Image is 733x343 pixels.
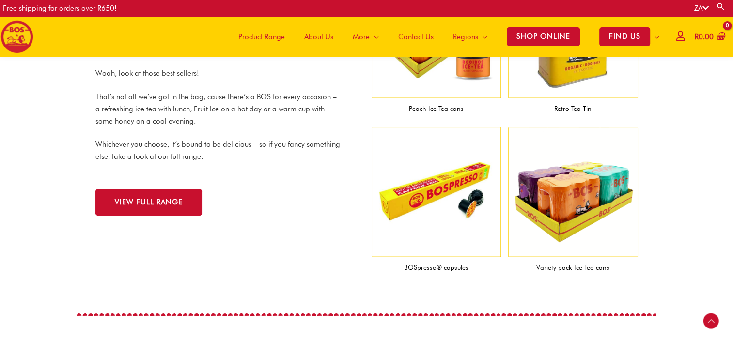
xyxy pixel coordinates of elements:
[497,16,590,57] a: SHOP ONLINE
[398,22,434,51] span: Contact Us
[95,189,202,216] a: VIEW FULL RANGE
[304,22,333,51] span: About Us
[115,199,183,206] span: VIEW FULL RANGE
[695,32,699,41] span: R
[716,2,726,11] a: Search button
[372,127,501,257] img: bospresso® capsules
[507,27,580,46] span: SHOP ONLINE
[353,22,370,51] span: More
[694,4,709,13] a: ZA
[295,16,343,57] a: About Us
[95,67,343,79] p: Wooh, look at those best sellers!
[95,91,343,127] p: That’s not all we’ve got in the bag, cause there’s a BOS for every occasion – a refreshing ice te...
[443,16,497,57] a: Regions
[0,20,33,53] img: BOS logo finals-200px
[372,257,501,279] figcaption: BOSpresso® capsules
[695,32,714,41] bdi: 0.00
[221,16,669,57] nav: Site Navigation
[343,16,389,57] a: More
[238,22,285,51] span: Product Range
[508,127,638,257] img: bos variety pack 300ml
[229,16,295,57] a: Product Range
[389,16,443,57] a: Contact Us
[372,98,501,120] figcaption: Peach Ice Tea cans
[508,98,638,120] figcaption: Retro Tea Tin
[453,22,478,51] span: Regions
[599,27,650,46] span: FIND US
[693,26,726,48] a: View Shopping Cart, empty
[508,257,638,279] figcaption: Variety pack Ice Tea cans
[95,139,343,163] p: Whichever you choose, it’s bound to be delicious – so if you fancy something else, take a look at...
